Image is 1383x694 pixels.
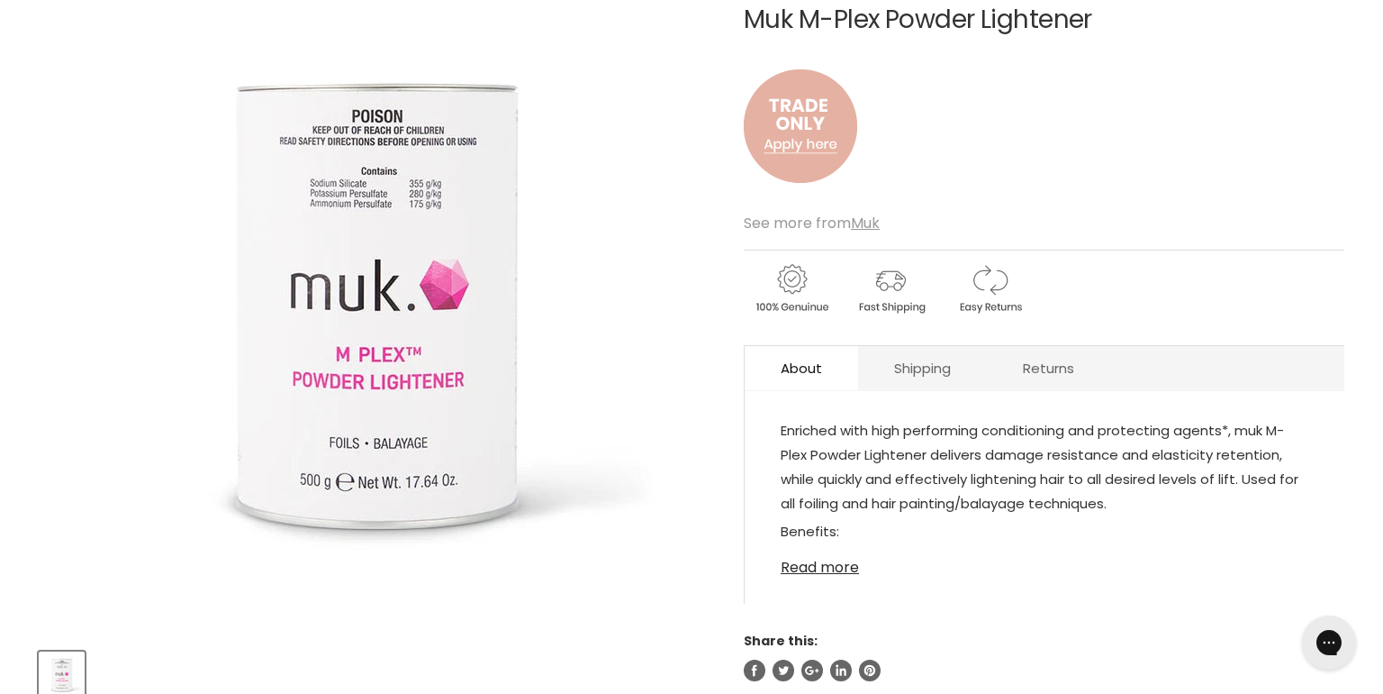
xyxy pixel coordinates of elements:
[745,346,858,390] a: About
[744,6,1344,34] h1: Muk M-Plex Powder Lightener
[987,346,1110,390] a: Returns
[744,51,857,201] img: to.png
[1293,609,1365,676] iframe: Gorgias live chat messenger
[858,346,987,390] a: Shipping
[744,261,839,316] img: genuine.gif
[781,421,1298,513] span: Enriched with high performing conditioning and protecting agents*, muk M-Plex Powder Lightener de...
[851,213,880,233] a: Muk
[942,261,1037,316] img: returns.gif
[744,633,1344,681] aside: Share this:
[781,522,839,541] span: Benefits:
[744,213,880,233] span: See more from
[843,261,938,316] img: shipping.gif
[86,9,663,586] img: Muk M-Plex Powder Lightener
[744,632,818,650] span: Share this:
[781,549,1308,576] a: Read more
